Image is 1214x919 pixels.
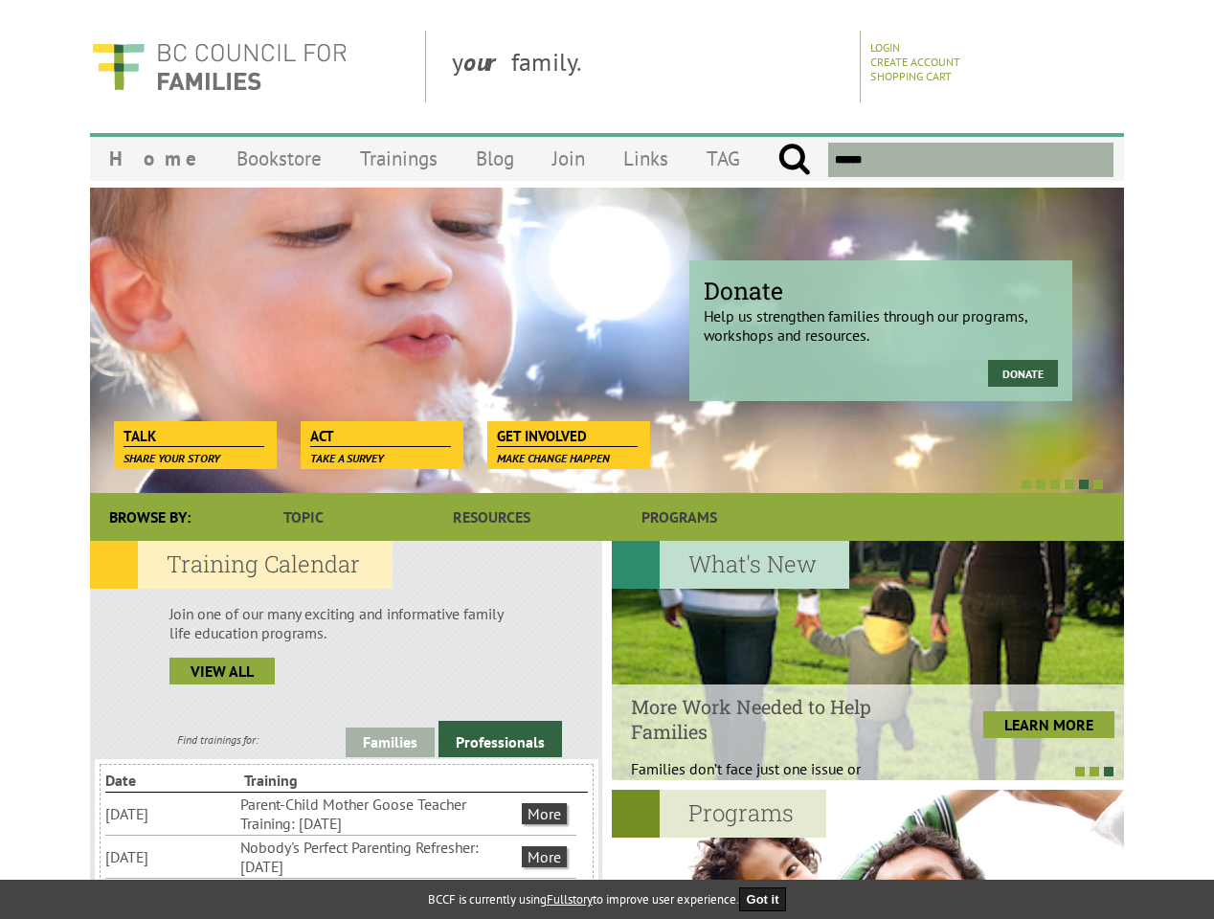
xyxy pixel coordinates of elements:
[586,493,774,541] a: Programs
[547,891,593,908] a: Fullstory
[497,426,638,447] span: Get Involved
[870,40,900,55] a: Login
[604,136,687,181] a: Links
[397,493,585,541] a: Resources
[105,802,236,825] li: [DATE]
[463,46,511,78] strong: our
[210,493,397,541] a: Topic
[90,732,346,747] div: Find trainings for:
[739,887,787,911] button: Got it
[341,136,457,181] a: Trainings
[870,69,952,83] a: Shopping Cart
[777,143,811,177] input: Submit
[497,451,610,465] span: Make change happen
[438,721,562,757] a: Professionals
[522,803,567,824] a: More
[124,426,264,447] span: Talk
[522,846,567,867] a: More
[310,451,384,465] span: Take a survey
[90,541,393,589] h2: Training Calendar
[487,421,647,448] a: Get Involved Make change happen
[301,421,461,448] a: Act Take a survey
[124,451,220,465] span: Share your story
[90,31,348,102] img: BC Council for FAMILIES
[105,769,240,792] li: Date
[169,604,523,642] p: Join one of our many exciting and informative family life education programs.
[346,728,435,757] a: Families
[612,790,826,838] h2: Programs
[704,275,1058,306] span: Donate
[631,759,917,797] p: Families don’t face just one issue or problem;...
[870,55,960,69] a: Create Account
[105,845,236,868] li: [DATE]
[631,694,917,744] h4: More Work Needed to Help Families
[310,426,451,447] span: Act
[244,769,379,792] li: Training
[169,658,275,684] a: view all
[90,493,210,541] div: Browse By:
[114,421,274,448] a: Talk Share your story
[687,136,759,181] a: TAG
[533,136,604,181] a: Join
[457,136,533,181] a: Blog
[240,793,518,835] li: Parent-Child Mother Goose Teacher Training: [DATE]
[704,290,1058,345] p: Help us strengthen families through our programs, workshops and resources.
[988,360,1058,387] a: Donate
[437,31,861,102] div: y family.
[240,836,518,878] li: Nobody's Perfect Parenting Refresher: [DATE]
[217,136,341,181] a: Bookstore
[612,541,849,589] h2: What's New
[90,136,217,181] a: Home
[983,711,1114,738] a: LEARN MORE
